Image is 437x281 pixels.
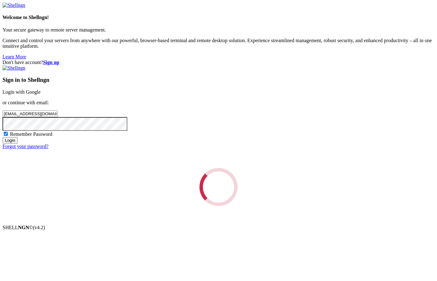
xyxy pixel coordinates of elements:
[18,225,29,230] b: NGN
[2,225,45,230] span: SHELL ©
[2,60,435,65] div: Don't have account?
[2,54,26,59] a: Learn More
[2,65,25,71] img: Shellngn
[4,132,8,136] input: Remember Password
[2,100,435,106] p: or continue with email:
[2,76,435,83] h3: Sign in to Shellngn
[2,89,41,95] a: Login with Google
[33,225,45,230] span: 4.2.0
[2,38,435,49] p: Connect and control your servers from anywhere with our powerful, browser-based terminal and remo...
[2,27,435,33] p: Your secure gateway to remote server management.
[2,111,58,117] input: Email address
[2,137,18,144] input: Login
[2,15,435,20] h4: Welcome to Shellngn!
[196,165,241,210] div: Loading...
[2,144,48,149] a: Forgot your password?
[2,2,25,8] img: Shellngn
[10,131,52,137] span: Remember Password
[43,60,59,65] a: Sign up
